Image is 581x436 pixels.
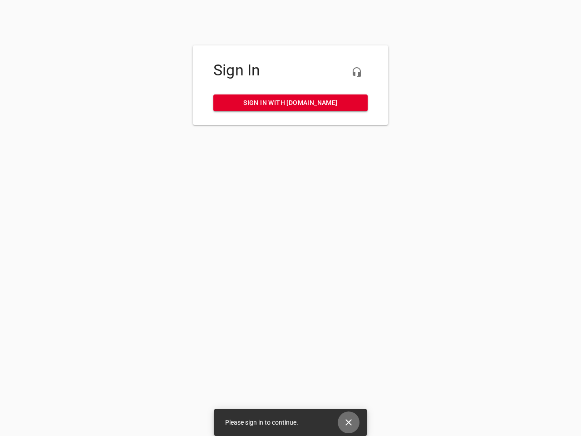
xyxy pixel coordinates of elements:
[213,61,368,79] h4: Sign In
[338,411,359,433] button: Close
[225,419,298,426] span: Please sign in to continue.
[221,97,360,109] span: Sign in with [DOMAIN_NAME]
[213,94,368,111] a: Sign in with [DOMAIN_NAME]
[383,102,574,429] iframe: Chat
